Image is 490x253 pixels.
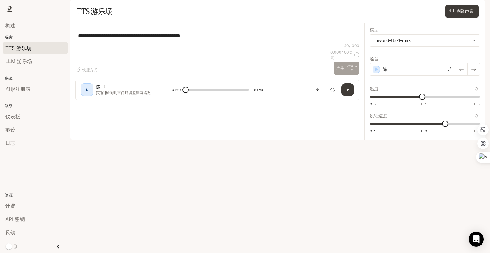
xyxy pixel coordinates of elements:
button: 重置为默认值 [473,85,480,92]
font: ⏎ [351,68,353,71]
button: 克隆声音 [445,5,479,18]
font: 0.000400 [330,50,349,55]
font: 0.7 [370,101,376,107]
button: 下载音频 [311,83,324,96]
button: 重置为默认值 [473,112,480,119]
font: 嗓音 [370,56,378,61]
div: 打开 Intercom Messenger [469,232,484,247]
div: inworld-tts-1-max [370,35,480,46]
font: 温度 [370,86,378,91]
font: 0:09 [254,87,263,92]
font: TTS 游乐场 [77,7,113,16]
font: 陈 [96,84,100,89]
button: 检查 [326,83,339,96]
font: D [86,88,88,91]
font: inworld-tts-1-max [374,38,411,43]
font: 1.0 [420,128,427,134]
font: 产生 [336,65,345,71]
font: 40/1000 [344,43,359,48]
font: 1.1 [420,101,427,107]
font: 陈 [383,67,387,72]
font: 模型 [370,27,378,32]
font: 说话速度 [370,113,387,118]
font: 1.5 [473,101,480,107]
font: CTRL + [347,65,357,68]
font: [可怕]检测到空间环境监测网络数据异常！“金乌”监测的高能镊子...正在指数级上升！ [96,90,155,106]
button: 快捷方式 [75,65,100,75]
font: 1.5 [473,128,480,134]
font: 快捷方式 [82,67,97,72]
button: 复制语音ID [100,85,109,89]
button: 产生CTRL +⏎ [334,62,359,74]
font: 0:09 [172,87,181,92]
font: 克隆声音 [456,8,474,14]
font: 美元 [330,50,353,60]
font: 0.5 [370,128,376,134]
